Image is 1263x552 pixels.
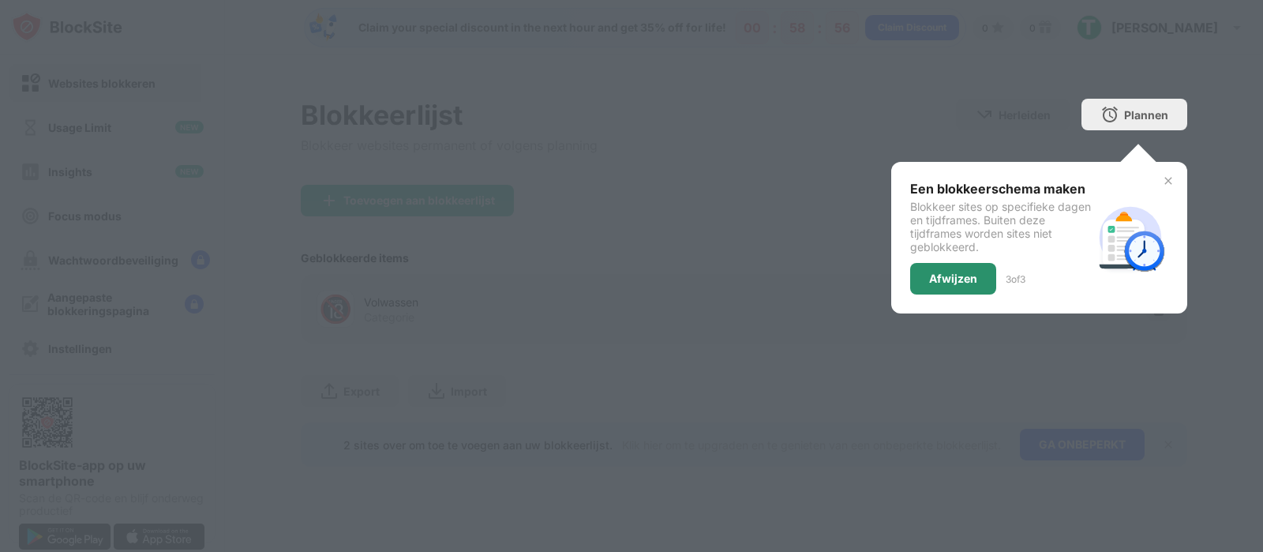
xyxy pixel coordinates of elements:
img: x-button.svg [1162,175,1175,187]
div: Blokkeer sites op specifieke dagen en tijdframes. Buiten deze tijdframes worden sites niet geblok... [910,200,1092,253]
div: Afwijzen [929,272,977,285]
div: Plannen [1124,108,1168,122]
img: schedule.svg [1092,200,1168,276]
div: 3 of 3 [1006,273,1025,285]
div: Een blokkeerschema maken [910,181,1092,197]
